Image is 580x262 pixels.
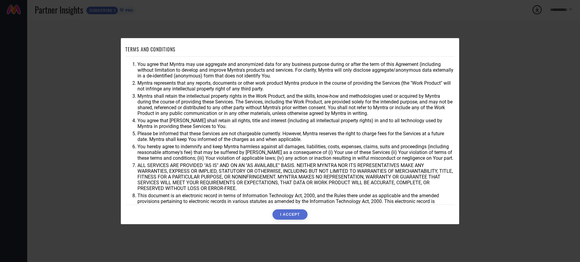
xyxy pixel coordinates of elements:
li: Please be informed that these Services are not chargeable currently. However, Myntra reserves the... [137,131,455,142]
li: You agree that [PERSON_NAME] shall retain all rights, title and interest (including all intellect... [137,118,455,129]
li: ALL SERVICES ARE PROVIDED "AS IS" AND ON AN "AS AVAILABLE" BASIS. NEITHER MYNTRA NOR ITS REPRESEN... [137,162,455,191]
li: You hereby agree to indemnify and keep Myntra harmless against all damages, liabilities, costs, e... [137,144,455,161]
li: Myntra shall retain the intellectual property rights in the Work Product, and the skills, know-ho... [137,93,455,116]
h1: TERMS AND CONDITIONS [125,46,176,53]
button: I ACCEPT [272,209,307,220]
li: You agree that Myntra may use aggregate and anonymized data for any business purpose during or af... [137,61,455,79]
li: Myntra represents that any reports, documents or other work product Myntra produce in the course ... [137,80,455,92]
li: This document is an electronic record in terms of Information Technology Act, 2000, and the Rules... [137,193,455,210]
